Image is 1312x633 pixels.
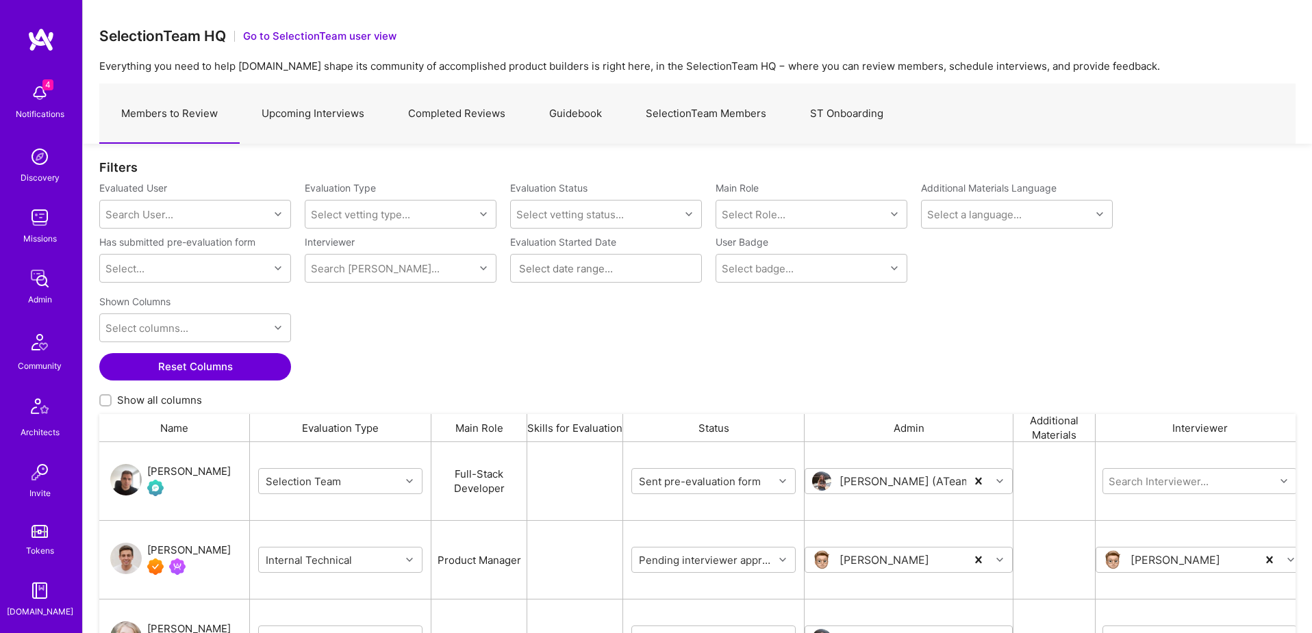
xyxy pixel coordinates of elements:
[519,261,693,275] input: Select date range...
[527,414,623,441] div: Skills for Evaluation
[927,207,1022,222] div: Select a language...
[1287,556,1294,563] i: icon Chevron
[7,604,73,619] div: [DOMAIN_NAME]
[23,326,56,359] img: Community
[99,414,250,441] div: Name
[169,558,186,575] img: Been on Mission
[18,359,62,373] div: Community
[31,525,48,538] img: tokens
[996,478,1003,485] i: icon Chevron
[431,414,527,441] div: Main Role
[805,414,1013,441] div: Admin
[812,471,831,491] img: User Avatar
[26,79,53,107] img: bell
[406,478,413,485] i: icon Chevron
[26,458,53,486] img: Invite
[722,261,794,276] div: Select badge...
[99,181,291,194] label: Evaluated User
[431,442,527,520] div: Full-Stack Developer
[305,235,496,248] label: Interviewer
[275,211,281,218] i: icon Chevron
[26,265,53,292] img: admin teamwork
[23,392,56,425] img: Architects
[21,170,60,185] div: Discovery
[110,543,142,574] img: User Avatar
[716,181,907,194] label: Main Role
[147,463,231,480] div: [PERSON_NAME]
[27,27,55,52] img: logo
[99,160,1296,175] div: Filters
[527,84,624,144] a: Guidebook
[1103,550,1122,569] img: User Avatar
[21,425,60,439] div: Architects
[99,353,291,380] button: Reset Columns
[779,478,786,485] i: icon Chevron
[386,84,527,144] a: Completed Reviews
[275,265,281,272] i: icon Chevron
[99,27,226,44] h3: SelectionTeam HQ
[147,542,231,558] div: [PERSON_NAME]
[891,265,898,272] i: icon Chevron
[480,265,487,272] i: icon Chevron
[624,84,788,144] a: SelectionTeam Members
[480,211,487,218] i: icon Chevron
[788,84,905,144] a: ST Onboarding
[406,556,413,563] i: icon Chevron
[891,211,898,218] i: icon Chevron
[1013,414,1096,441] div: Additional Materials
[685,211,692,218] i: icon Chevron
[147,558,164,575] img: Exceptional A.Teamer
[42,79,53,90] span: 4
[147,480,164,496] img: Evaluation Call Pending
[117,393,202,407] span: Show all columns
[510,181,588,194] label: Evaluation Status
[311,207,410,222] div: Select vetting type...
[16,107,64,121] div: Notifications
[722,207,785,222] div: Select Role...
[240,84,386,144] a: Upcoming Interviews
[716,235,768,248] label: User Badge
[996,556,1003,563] i: icon Chevron
[110,464,142,495] img: User Avatar
[431,521,527,599] div: Product Manager
[779,556,786,563] i: icon Chevron
[99,84,240,144] a: Members to Review
[812,550,831,569] img: User Avatar
[105,321,188,335] div: Select columns...
[99,59,1296,73] p: Everything you need to help [DOMAIN_NAME] shape its community of accomplished product builders is...
[243,29,396,43] button: Go to SelectionTeam user view
[110,542,231,578] a: User Avatar[PERSON_NAME]Exceptional A.TeamerBeen on Mission
[26,204,53,231] img: teamwork
[1096,211,1103,218] i: icon Chevron
[105,207,173,222] div: Search User...
[921,181,1057,194] label: Additional Materials Language
[23,231,57,246] div: Missions
[105,261,144,276] div: Select...
[29,486,51,500] div: Invite
[26,543,54,558] div: Tokens
[305,181,376,194] label: Evaluation Type
[26,577,53,604] img: guide book
[516,207,624,222] div: Select vetting status...
[99,295,171,308] label: Shown Columns
[311,261,440,276] div: Search [PERSON_NAME]...
[1281,478,1287,485] i: icon Chevron
[99,235,255,248] label: Has submitted pre-evaluation form
[1096,414,1304,441] div: Interviewer
[623,414,805,441] div: Status
[28,292,52,307] div: Admin
[110,463,231,499] a: User Avatar[PERSON_NAME]Evaluation Call Pending
[250,414,431,441] div: Evaluation Type
[510,235,702,248] label: Evaluation Started Date
[275,324,281,331] i: icon Chevron
[26,143,53,170] img: discovery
